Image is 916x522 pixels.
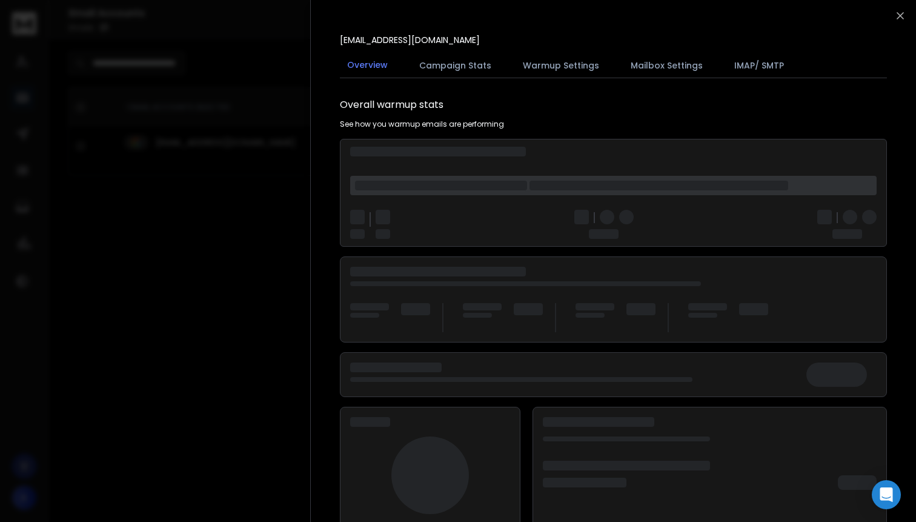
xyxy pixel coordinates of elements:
[412,52,499,79] button: Campaign Stats
[516,52,606,79] button: Warmup Settings
[340,34,480,46] p: [EMAIL_ADDRESS][DOMAIN_NAME]
[340,52,395,79] button: Overview
[340,98,443,112] h1: Overall warmup stats
[623,52,710,79] button: Mailbox Settings
[727,52,791,79] button: IMAP/ SMTP
[872,480,901,509] div: Open Intercom Messenger
[340,119,504,129] p: See how you warmup emails are performing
